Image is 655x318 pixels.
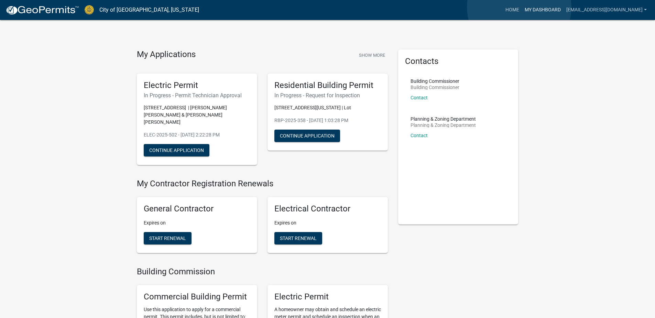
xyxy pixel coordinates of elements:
[144,232,192,244] button: Start Renewal
[144,131,250,139] p: ELEC-2025-502 - [DATE] 2:22:28 PM
[274,130,340,142] button: Continue Application
[137,179,388,189] h4: My Contractor Registration Renewals
[85,5,94,14] img: City of Jeffersonville, Indiana
[274,92,381,99] h6: In Progress - Request for Inspection
[144,292,250,302] h5: Commercial Building Permit
[503,3,522,17] a: Home
[144,104,250,126] p: [STREET_ADDRESS] | [PERSON_NAME] [PERSON_NAME] & [PERSON_NAME] [PERSON_NAME]
[522,3,564,17] a: My Dashboard
[411,123,476,128] p: Planning & Zoning Department
[144,219,250,227] p: Expires on
[411,95,428,100] a: Contact
[274,117,381,124] p: RBP-2025-358 - [DATE] 1:03:28 PM
[411,133,428,138] a: Contact
[99,4,199,16] a: City of [GEOGRAPHIC_DATA], [US_STATE]
[411,117,476,121] p: Planning & Zoning Department
[274,219,381,227] p: Expires on
[144,204,250,214] h5: General Contractor
[137,50,196,60] h4: My Applications
[137,179,388,259] wm-registration-list-section: My Contractor Registration Renewals
[274,232,322,244] button: Start Renewal
[144,144,209,156] button: Continue Application
[280,235,317,241] span: Start Renewal
[405,56,512,66] h5: Contacts
[564,3,649,17] a: [EMAIL_ADDRESS][DOMAIN_NAME]
[411,79,459,84] p: Building Commissioner
[144,92,250,99] h6: In Progress - Permit Technician Approval
[274,104,381,111] p: [STREET_ADDRESS][US_STATE] | Lot
[274,204,381,214] h5: Electrical Contractor
[274,292,381,302] h5: Electric Permit
[144,80,250,90] h5: Electric Permit
[356,50,388,61] button: Show More
[411,85,459,90] p: Building Commissioner
[274,80,381,90] h5: Residential Building Permit
[149,235,186,241] span: Start Renewal
[137,267,388,277] h4: Building Commission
